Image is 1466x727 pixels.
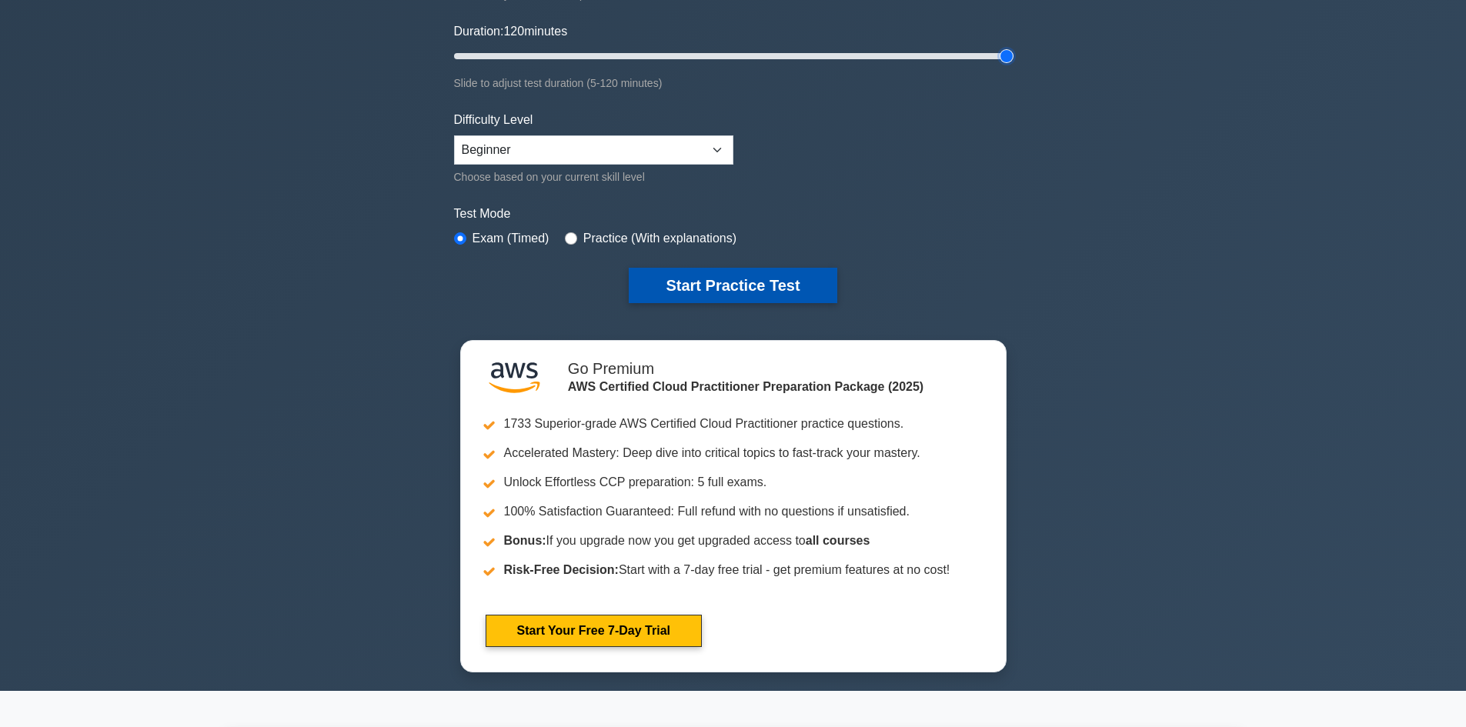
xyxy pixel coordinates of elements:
button: Start Practice Test [629,268,837,303]
label: Practice (With explanations) [583,229,736,248]
a: Start Your Free 7-Day Trial [486,615,702,647]
label: Duration: minutes [454,22,568,41]
label: Test Mode [454,205,1013,223]
div: Choose based on your current skill level [454,168,733,186]
div: Slide to adjust test duration (5-120 minutes) [454,74,1013,92]
label: Difficulty Level [454,111,533,129]
span: 120 [503,25,524,38]
label: Exam (Timed) [473,229,549,248]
